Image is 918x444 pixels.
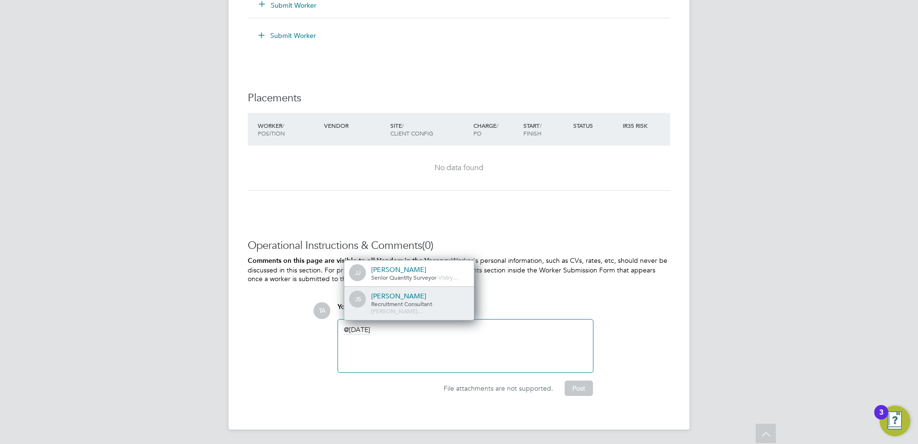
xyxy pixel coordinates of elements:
[444,384,553,393] span: File attachments are not supported.
[471,117,521,142] div: Charge
[879,412,883,425] div: 3
[371,292,467,300] div: [PERSON_NAME]
[371,307,423,315] span: [PERSON_NAME]…
[259,0,317,10] button: Submit Worker
[338,303,349,311] span: You
[432,300,434,308] span: -
[438,273,459,281] span: Vistry…
[371,273,436,281] span: Senior Quantity Surveyor
[436,273,438,281] span: -
[565,381,593,396] button: Post
[371,265,467,274] div: [PERSON_NAME]
[314,302,330,319] span: TA
[257,163,661,173] div: No data found
[473,122,498,137] span: / PO
[521,117,571,142] div: Start
[338,302,593,319] div: say:
[390,122,433,137] span: / Client Config
[252,28,324,43] button: Submit Worker
[322,117,388,134] div: Vendor
[571,117,621,134] div: Status
[248,239,670,253] h3: Operational Instructions & Comments
[248,91,670,105] h3: Placements
[523,122,542,137] span: / Finish
[248,256,670,283] p: Worker's personal information, such as CVs, rates, etc, should never be discussed in this section...
[350,292,365,307] span: JS
[422,239,434,252] span: (0)
[371,300,432,308] span: Recruitment Consultant
[388,117,471,142] div: Site
[255,117,322,142] div: Worker
[620,117,653,134] div: IR35 Risk
[350,265,365,281] span: JJ
[880,406,910,436] button: Open Resource Center, 3 new notifications
[248,257,451,265] b: Comments on this page are visible to all Vendors in the Vacancy.
[258,122,285,137] span: / Position
[344,325,370,334] span: [DATE]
